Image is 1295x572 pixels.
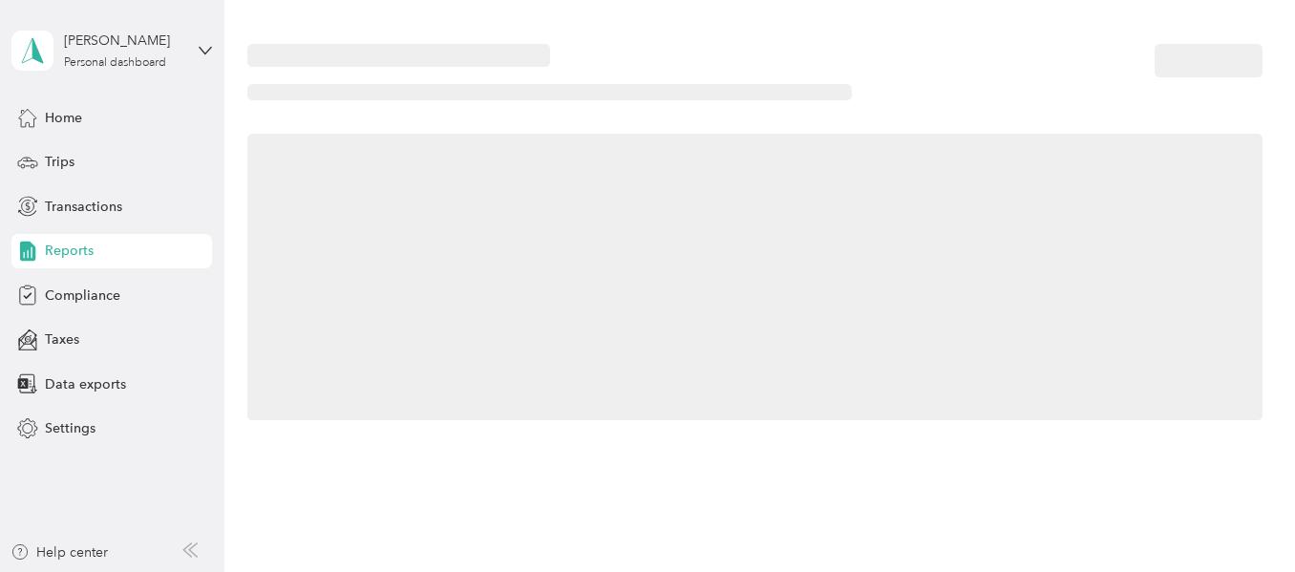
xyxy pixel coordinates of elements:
[45,374,126,394] span: Data exports
[1188,465,1295,572] iframe: Everlance-gr Chat Button Frame
[64,31,183,51] div: [PERSON_NAME]
[64,57,166,69] div: Personal dashboard
[45,108,82,128] span: Home
[45,241,94,261] span: Reports
[45,197,122,217] span: Transactions
[45,329,79,350] span: Taxes
[45,286,120,306] span: Compliance
[45,418,96,438] span: Settings
[45,152,74,172] span: Trips
[11,542,108,562] button: Help center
